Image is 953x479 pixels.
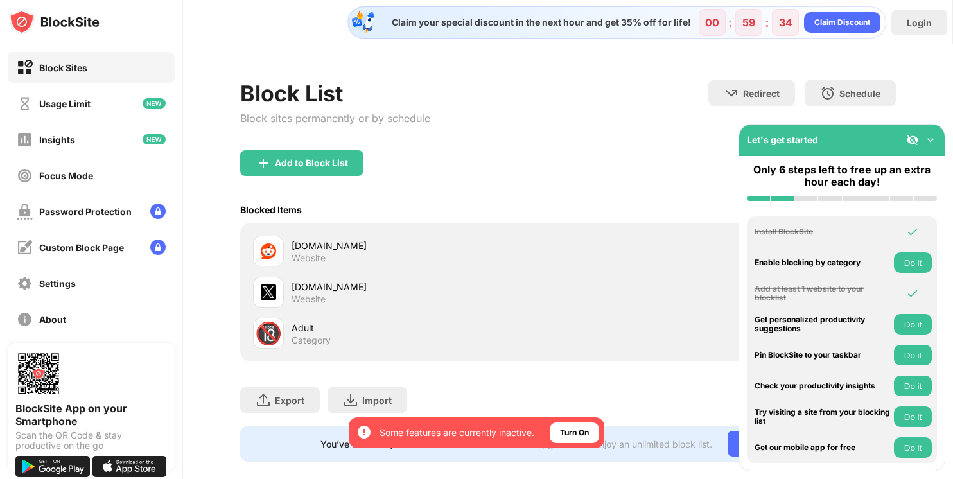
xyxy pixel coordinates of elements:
div: Schedule [839,88,880,99]
div: Password Protection [39,206,132,217]
div: [DOMAIN_NAME] [292,239,568,252]
img: focus-off.svg [17,168,33,184]
div: You’ve reached your block list limit. [320,439,474,449]
img: get-it-on-google-play.svg [15,456,90,477]
button: Do it [894,345,932,365]
img: options-page-qr-code.png [15,351,62,397]
div: : [762,12,772,33]
button: Do it [894,376,932,396]
div: Redirect [743,88,780,99]
img: block-on.svg [17,60,33,76]
div: Go Unlimited [728,431,816,457]
div: Custom Block Page [39,242,124,253]
button: Do it [894,252,932,273]
div: About [39,314,66,325]
img: lock-menu.svg [150,204,166,219]
div: Settings [39,278,76,289]
div: Install BlockSite [755,227,891,236]
button: Do it [894,314,932,335]
div: Click here to upgrade and enjoy an unlimited block list. [482,439,712,449]
div: Scan the QR Code & stay productive on the go [15,430,167,451]
img: specialOfferDiscount.svg [351,10,376,35]
div: Claim Discount [814,16,870,29]
div: Pin BlockSite to your taskbar [755,351,891,360]
div: 34 [779,16,792,29]
div: Import [362,395,392,406]
img: omni-check.svg [906,225,919,238]
div: Block Sites [39,62,87,73]
img: download-on-the-app-store.svg [92,456,167,477]
div: [DOMAIN_NAME] [292,280,568,293]
img: about-off.svg [17,311,33,327]
img: new-icon.svg [143,98,166,109]
div: Block sites permanently or by schedule [240,112,430,125]
div: BlockSite App on your Smartphone [15,402,167,428]
img: customize-block-page-off.svg [17,239,33,256]
button: Do it [894,406,932,427]
div: 59 [742,16,755,29]
div: 00 [705,16,719,29]
img: omni-setup-toggle.svg [924,134,937,146]
div: Check your productivity insights [755,381,891,390]
img: favicons [261,284,276,300]
div: Get our mobile app for free [755,443,891,452]
img: omni-check.svg [906,287,919,300]
img: password-protection-off.svg [17,204,33,220]
div: Focus Mode [39,170,93,181]
div: Category [292,335,331,346]
div: Block List [240,80,430,107]
img: time-usage-off.svg [17,96,33,112]
div: Add at least 1 website to your blocklist [755,284,891,303]
img: new-icon.svg [143,134,166,144]
div: Export [275,395,304,406]
div: Blocked Items [240,204,302,215]
div: Insights [39,134,75,145]
img: error-circle-white.svg [356,424,372,440]
div: Login [907,17,932,28]
div: Enable blocking by category [755,258,891,267]
div: 🔞 [255,320,282,347]
div: Website [292,252,326,264]
div: Try visiting a site from your blocking list [755,408,891,426]
div: : [726,12,735,33]
div: Let's get started [747,134,818,145]
div: Website [292,293,326,305]
img: settings-off.svg [17,275,33,292]
div: Add to Block List [275,158,348,168]
img: logo-blocksite.svg [9,9,100,35]
img: eye-not-visible.svg [906,134,919,146]
div: Some features are currently inactive. [380,426,534,439]
div: Get personalized productivity suggestions [755,315,891,334]
img: insights-off.svg [17,132,33,148]
div: Only 6 steps left to free up an extra hour each day! [747,164,937,188]
button: Do it [894,437,932,458]
div: Adult [292,321,568,335]
img: lock-menu.svg [150,239,166,255]
div: Turn On [560,426,589,439]
div: Usage Limit [39,98,91,109]
div: Claim your special discount in the next hour and get 35% off for life! [384,17,691,28]
img: favicons [261,243,276,259]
